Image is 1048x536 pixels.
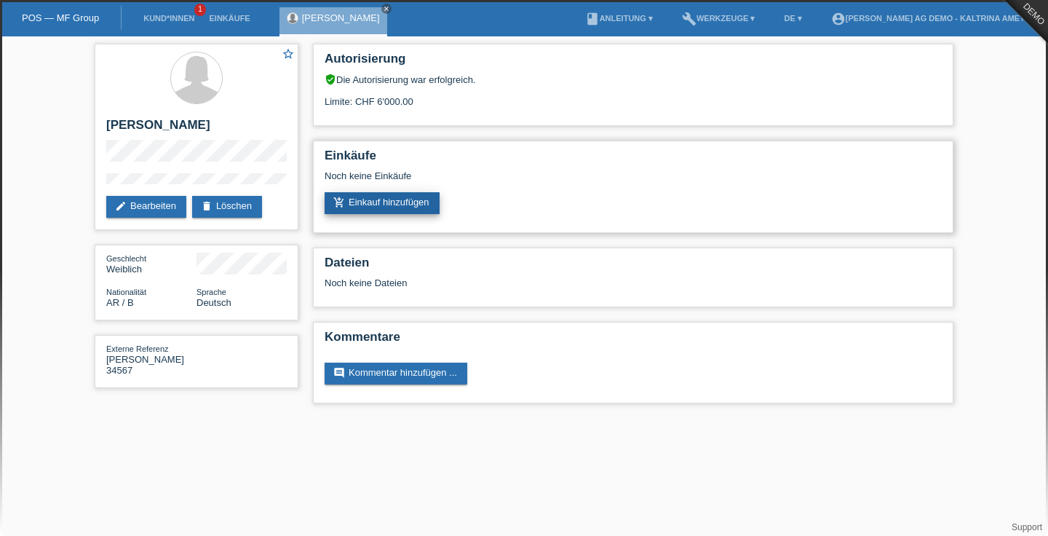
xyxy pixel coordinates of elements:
[325,52,942,74] h2: Autorisierung
[196,297,231,308] span: Deutsch
[325,363,467,385] a: commentKommentar hinzufügen ...
[383,5,390,12] i: close
[325,74,942,85] div: Die Autorisierung war erfolgreich.
[578,14,660,23] a: bookAnleitung ▾
[201,200,213,212] i: delete
[831,12,846,26] i: account_circle
[106,118,287,140] h2: [PERSON_NAME]
[675,14,763,23] a: buildWerkzeuge ▾
[136,14,202,23] a: Kund*innen
[325,330,942,352] h2: Kommentare
[824,14,1041,23] a: account_circle[PERSON_NAME] AG Demo - Kaltrina Ameti ▾
[106,196,186,218] a: editBearbeiten
[282,47,295,63] a: star_border
[194,4,206,16] span: 1
[325,277,769,288] div: Noch keine Dateien
[106,297,134,308] span: Argentinien / B / 01.02.2020
[325,170,942,192] div: Noch keine Einkäufe
[333,197,345,208] i: add_shopping_cart
[325,85,942,107] div: Limite: CHF 6'000.00
[325,74,336,85] i: verified_user
[325,149,942,170] h2: Einkäufe
[106,254,146,263] span: Geschlecht
[333,367,345,379] i: comment
[325,192,440,214] a: add_shopping_cartEinkauf hinzufügen
[106,253,196,275] div: Weiblich
[115,200,127,212] i: edit
[381,4,392,14] a: close
[325,256,942,277] h2: Dateien
[196,288,226,296] span: Sprache
[302,12,380,23] a: [PERSON_NAME]
[202,14,257,23] a: Einkäufe
[777,14,809,23] a: DE ▾
[585,12,600,26] i: book
[22,12,99,23] a: POS — MF Group
[282,47,295,60] i: star_border
[1012,522,1042,532] a: Support
[682,12,696,26] i: build
[192,196,262,218] a: deleteLöschen
[106,343,196,376] div: [PERSON_NAME] 34567
[106,344,169,353] span: Externe Referenz
[106,288,146,296] span: Nationalität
